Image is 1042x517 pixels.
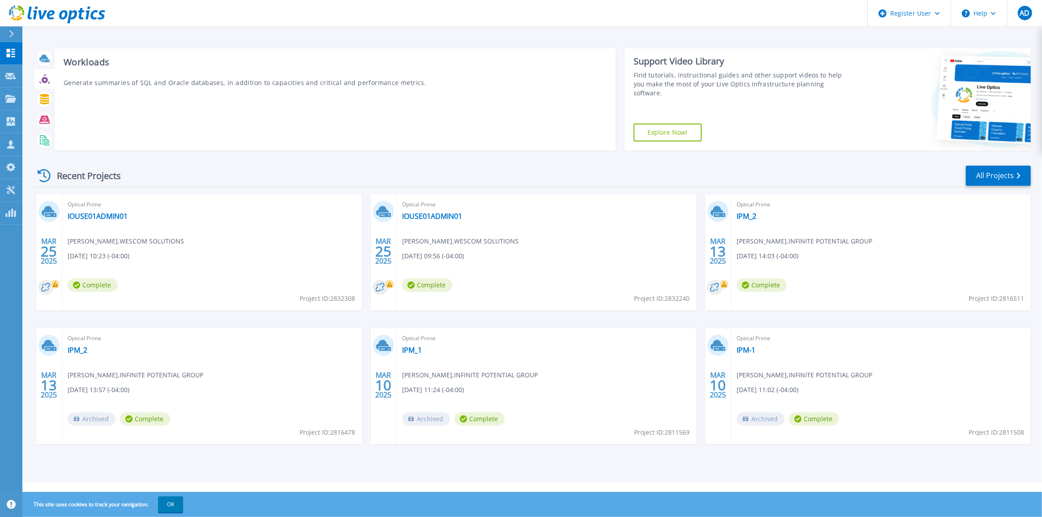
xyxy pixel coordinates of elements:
[64,57,607,67] h3: Workloads
[737,385,798,395] span: [DATE] 11:02 (-04:00)
[402,385,464,395] span: [DATE] 11:24 (-04:00)
[737,346,755,355] a: IPM-1
[68,333,356,343] span: Optical Prime
[710,248,726,255] span: 13
[25,496,183,513] span: This site uses cookies to track your navigation.
[455,412,505,426] span: Complete
[300,294,355,303] span: Project ID: 2832308
[737,212,756,221] a: IPM_2
[402,278,452,292] span: Complete
[120,412,170,426] span: Complete
[68,212,128,221] a: IOUSE01ADMIN01
[40,235,57,268] div: MAR 2025
[737,278,787,292] span: Complete
[737,370,872,380] span: [PERSON_NAME] , INFINITE POTENTIAL GROUP
[969,294,1024,303] span: Project ID: 2816511
[375,235,392,268] div: MAR 2025
[34,165,133,187] div: Recent Projects
[375,381,391,389] span: 10
[402,412,450,426] span: Archived
[68,236,184,246] span: [PERSON_NAME] , WESCOM SOLUTIONS
[68,346,87,355] a: IPM_2
[68,412,116,426] span: Archived
[966,166,1031,186] a: All Projects
[68,370,203,380] span: [PERSON_NAME] , INFINITE POTENTIAL GROUP
[737,200,1025,209] span: Optical Prime
[158,496,183,513] button: OK
[41,381,57,389] span: 13
[375,369,392,402] div: MAR 2025
[737,412,785,426] span: Archived
[402,346,422,355] a: IPM_1
[68,251,129,261] span: [DATE] 10:23 (-04:00)
[709,235,726,268] div: MAR 2025
[634,56,843,67] div: Support Video Library
[634,427,690,437] span: Project ID: 2811569
[68,278,118,292] span: Complete
[634,71,843,98] div: Find tutorials, instructional guides and other support videos to help you make the most of your L...
[969,427,1024,437] span: Project ID: 2811508
[737,333,1025,343] span: Optical Prime
[402,212,462,221] a: IOUSE01ADMIN01
[634,124,702,141] a: Explore Now!
[64,78,607,87] p: Generate summaries of SQL and Oracle databases, in addition to capacities and critical and perfor...
[710,381,726,389] span: 10
[1020,9,1029,17] span: AD
[402,200,691,209] span: Optical Prime
[402,251,464,261] span: [DATE] 09:56 (-04:00)
[375,248,391,255] span: 25
[41,248,57,255] span: 25
[402,370,538,380] span: [PERSON_NAME] , INFINITE POTENTIAL GROUP
[634,294,690,303] span: Project ID: 2832240
[789,412,839,426] span: Complete
[402,236,519,246] span: [PERSON_NAME] , WESCOM SOLUTIONS
[709,369,726,402] div: MAR 2025
[40,369,57,402] div: MAR 2025
[68,200,356,209] span: Optical Prime
[68,385,129,395] span: [DATE] 13:57 (-04:00)
[737,236,872,246] span: [PERSON_NAME] , INFINITE POTENTIAL GROUP
[402,333,691,343] span: Optical Prime
[300,427,355,437] span: Project ID: 2816478
[737,251,798,261] span: [DATE] 14:03 (-04:00)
